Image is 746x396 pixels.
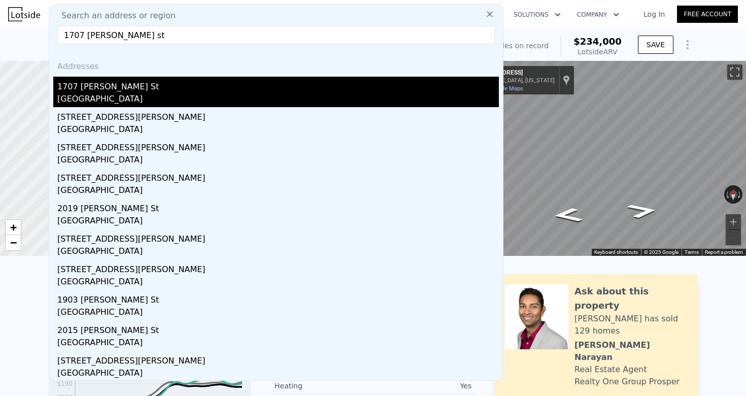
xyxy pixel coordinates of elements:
a: Zoom out [6,235,21,250]
img: Lotside [8,7,40,21]
div: [GEOGRAPHIC_DATA] [57,276,499,290]
div: [STREET_ADDRESS][PERSON_NAME] [57,168,499,184]
div: [STREET_ADDRESS] [468,69,555,77]
div: [PERSON_NAME] has sold 129 homes [574,313,688,337]
button: Rotate clockwise [737,185,743,204]
div: Addresses [53,52,499,77]
div: [PERSON_NAME] Narayan [574,339,688,364]
div: [GEOGRAPHIC_DATA] [57,367,499,381]
div: No sales history record for this property. [48,288,251,307]
path: Go West, Hedgerow St [540,205,595,226]
button: Company [569,6,627,24]
a: Zoom in [6,220,21,235]
div: 1903 [PERSON_NAME] St [57,290,499,306]
div: [STREET_ADDRESS][PERSON_NAME] [57,138,499,154]
div: [STREET_ADDRESS][PERSON_NAME] [57,351,499,367]
div: Heating [275,381,373,391]
span: $234,000 [573,36,622,47]
a: Show location on map [563,75,570,86]
div: [GEOGRAPHIC_DATA] [57,184,499,199]
div: [STREET_ADDRESS][PERSON_NAME] [57,107,499,123]
div: Ask about this property [574,284,688,313]
button: Solutions [505,6,569,24]
a: Terms [685,249,699,255]
div: Real Estate Agent [574,364,647,376]
div: [GEOGRAPHIC_DATA] [57,245,499,259]
button: Show Options [677,35,698,55]
div: [GEOGRAPHIC_DATA] [57,215,499,229]
span: © 2025 Google [644,249,679,255]
div: [GEOGRAPHIC_DATA] [57,337,499,351]
div: [GEOGRAPHIC_DATA], [US_STATE] [468,77,555,84]
div: LISTING & SALE HISTORY [48,278,251,288]
div: Map [464,61,746,256]
button: Zoom out [726,230,741,245]
span: − [10,236,17,249]
button: Reset the view [729,185,737,204]
div: [STREET_ADDRESS] , [GEOGRAPHIC_DATA] , [GEOGRAPHIC_DATA] 76010 [48,37,375,51]
div: Lotside ARV [573,47,622,57]
div: [GEOGRAPHIC_DATA] [57,306,499,320]
button: SAVE [638,36,673,54]
div: [GEOGRAPHIC_DATA] [57,123,499,138]
div: 2019 [PERSON_NAME] St [57,199,499,215]
button: Rotate counterclockwise [724,185,730,204]
path: Go East, Hedgerow St [615,200,671,222]
span: + [10,221,17,234]
div: Realty One Group Prosper [574,376,680,388]
span: Search an address or region [53,10,176,22]
div: Street View [464,61,746,256]
div: Yes [373,381,471,391]
a: Log In [631,9,677,19]
tspan: $190 [57,380,73,387]
div: 1707 [PERSON_NAME] St [57,77,499,93]
div: [GEOGRAPHIC_DATA] [57,154,499,168]
a: Report a problem [705,249,743,255]
button: Toggle fullscreen view [727,64,742,80]
div: [GEOGRAPHIC_DATA] [57,93,499,107]
button: Zoom in [726,214,741,229]
div: 2015 [PERSON_NAME] St [57,320,499,337]
input: Enter an address, city, region, neighborhood or zip code [57,26,495,44]
button: Keyboard shortcuts [594,249,638,256]
a: Free Account [677,6,738,23]
div: [STREET_ADDRESS][PERSON_NAME] [57,259,499,276]
div: [STREET_ADDRESS][PERSON_NAME] [57,229,499,245]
